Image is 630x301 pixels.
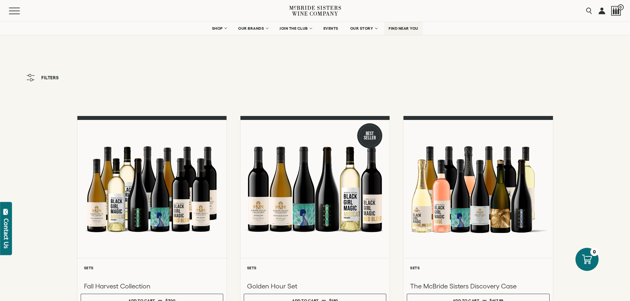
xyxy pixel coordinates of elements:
[3,218,10,248] div: Contact Us
[279,26,308,31] span: JOIN THE CLUB
[247,266,383,270] h6: Sets
[319,22,343,35] a: EVENTS
[84,282,220,290] h3: Fall Harvest Collection
[23,71,62,85] button: Filters
[9,8,33,14] button: Mobile Menu Trigger
[350,26,373,31] span: OUR STORY
[384,22,423,35] a: FIND NEAR YOU
[590,248,599,256] div: 0
[84,266,220,270] h6: Sets
[207,22,231,35] a: SHOP
[238,26,264,31] span: OUR BRANDS
[234,22,272,35] a: OUR BRANDS
[247,282,383,290] h3: Golden Hour Set
[212,26,223,31] span: SHOP
[618,4,624,10] span: 0
[410,266,546,270] h6: Sets
[41,75,59,80] span: Filters
[346,22,381,35] a: OUR STORY
[410,282,546,290] h3: The McBride Sisters Discovery Case
[389,26,418,31] span: FIND NEAR YOU
[275,22,316,35] a: JOIN THE CLUB
[323,26,338,31] span: EVENTS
